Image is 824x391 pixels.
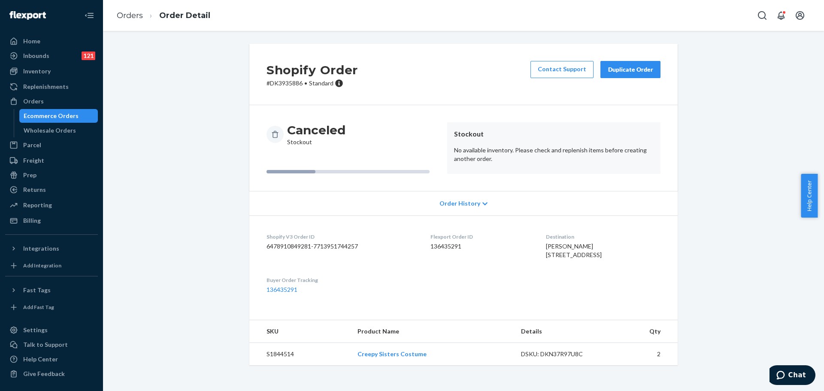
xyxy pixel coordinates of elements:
p: # DK3935886 [267,79,358,88]
a: Home [5,34,98,48]
p: No available inventory. Please check and replenish items before creating another order. [454,146,654,163]
a: Ecommerce Orders [19,109,98,123]
a: Contact Support [530,61,594,78]
a: Help Center [5,352,98,366]
div: Stockout [287,122,345,146]
div: Orders [23,97,44,106]
th: Details [514,320,609,343]
img: Flexport logo [9,11,46,20]
button: Close Navigation [81,7,98,24]
a: Add Integration [5,259,98,273]
span: Standard [309,79,333,87]
a: Orders [117,11,143,20]
div: 121 [82,52,95,60]
button: Integrations [5,242,98,255]
button: Fast Tags [5,283,98,297]
dt: Shopify V3 Order ID [267,233,417,240]
a: Creepy Sisters Costume [357,350,427,358]
button: Help Center [801,174,818,218]
div: Billing [23,216,41,225]
div: Wholesale Orders [24,126,76,135]
th: Qty [608,320,678,343]
span: • [304,79,307,87]
h3: Canceled [287,122,345,138]
div: Inbounds [23,52,49,60]
div: Duplicate Order [608,65,653,74]
button: Duplicate Order [600,61,660,78]
div: Replenishments [23,82,69,91]
div: Integrations [23,244,59,253]
a: Inventory [5,64,98,78]
div: Prep [23,171,36,179]
div: Ecommerce Orders [24,112,79,120]
a: 136435291 [267,286,297,293]
div: Add Fast Tag [23,303,54,311]
div: Give Feedback [23,370,65,378]
button: Open Search Box [754,7,771,24]
a: Orders [5,94,98,108]
iframe: Opens a widget where you can chat to one of our agents [769,365,815,387]
div: Settings [23,326,48,334]
div: Fast Tags [23,286,51,294]
div: Talk to Support [23,340,68,349]
button: Give Feedback [5,367,98,381]
a: Billing [5,214,98,227]
dd: 136435291 [430,242,532,251]
a: Freight [5,154,98,167]
div: Inventory [23,67,51,76]
button: Open account menu [791,7,809,24]
a: Order Detail [159,11,210,20]
h2: Shopify Order [267,61,358,79]
div: Freight [23,156,44,165]
ol: breadcrumbs [110,3,217,28]
th: Product Name [351,320,514,343]
div: Returns [23,185,46,194]
a: Parcel [5,138,98,152]
a: Wholesale Orders [19,124,98,137]
div: DSKU: DKN37R97U8C [521,350,602,358]
a: Reporting [5,198,98,212]
a: Add Fast Tag [5,300,98,314]
a: Settings [5,323,98,337]
span: Order History [439,199,480,208]
th: SKU [249,320,351,343]
div: Add Integration [23,262,61,269]
a: Returns [5,183,98,197]
dt: Flexport Order ID [430,233,532,240]
a: Inbounds121 [5,49,98,63]
td: 2 [608,343,678,366]
span: [PERSON_NAME] [STREET_ADDRESS] [546,242,602,258]
td: S1844514 [249,343,351,366]
button: Talk to Support [5,338,98,352]
div: Help Center [23,355,58,364]
a: Replenishments [5,80,98,94]
dt: Buyer Order Tracking [267,276,417,284]
div: Reporting [23,201,52,209]
header: Stockout [454,129,654,139]
button: Open notifications [772,7,790,24]
dd: 6478910849281-7713951744257 [267,242,417,251]
div: Home [23,37,40,45]
dt: Destination [546,233,660,240]
a: Prep [5,168,98,182]
div: Parcel [23,141,41,149]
